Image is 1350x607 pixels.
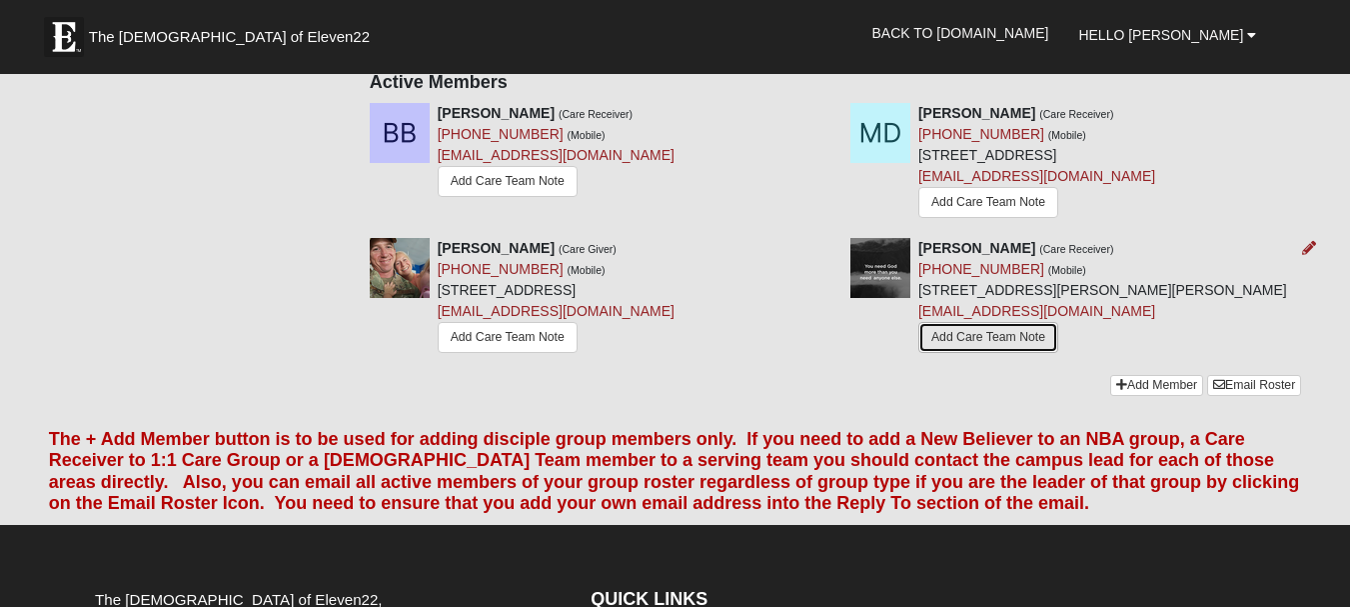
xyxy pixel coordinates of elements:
[438,240,555,256] strong: [PERSON_NAME]
[918,126,1044,142] a: [PHONE_NUMBER]
[1207,375,1301,396] a: Email Roster
[49,429,1299,514] font: The + Add Member button is to be used for adding disciple group members only. If you need to add ...
[918,303,1155,319] a: [EMAIL_ADDRESS][DOMAIN_NAME]
[1110,375,1203,396] a: Add Member
[918,168,1155,184] a: [EMAIL_ADDRESS][DOMAIN_NAME]
[918,322,1058,353] a: Add Care Team Note
[568,129,606,141] small: (Mobile)
[918,103,1155,223] div: [STREET_ADDRESS]
[559,243,617,255] small: (Care Giver)
[89,27,370,47] span: The [DEMOGRAPHIC_DATA] of Eleven22
[1048,129,1086,141] small: (Mobile)
[918,240,1035,256] strong: [PERSON_NAME]
[44,17,84,57] img: Eleven22 logo
[1039,108,1113,120] small: (Care Receiver)
[918,261,1044,277] a: [PHONE_NUMBER]
[857,8,1064,58] a: Back to [DOMAIN_NAME]
[918,187,1058,218] a: Add Care Team Note
[438,147,675,163] a: [EMAIL_ADDRESS][DOMAIN_NAME]
[370,72,1302,94] h4: Active Members
[918,238,1287,361] div: [STREET_ADDRESS][PERSON_NAME][PERSON_NAME]
[1078,27,1243,43] span: Hello [PERSON_NAME]
[438,126,564,142] a: [PHONE_NUMBER]
[1048,264,1086,276] small: (Mobile)
[559,108,633,120] small: (Care Receiver)
[438,261,564,277] a: [PHONE_NUMBER]
[1039,243,1113,255] small: (Care Receiver)
[918,105,1035,121] strong: [PERSON_NAME]
[438,105,555,121] strong: [PERSON_NAME]
[438,303,675,319] a: [EMAIL_ADDRESS][DOMAIN_NAME]
[438,322,578,353] a: Add Care Team Note
[1063,10,1271,60] a: Hello [PERSON_NAME]
[438,166,578,197] a: Add Care Team Note
[568,264,606,276] small: (Mobile)
[438,238,675,358] div: [STREET_ADDRESS]
[34,7,434,57] a: The [DEMOGRAPHIC_DATA] of Eleven22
